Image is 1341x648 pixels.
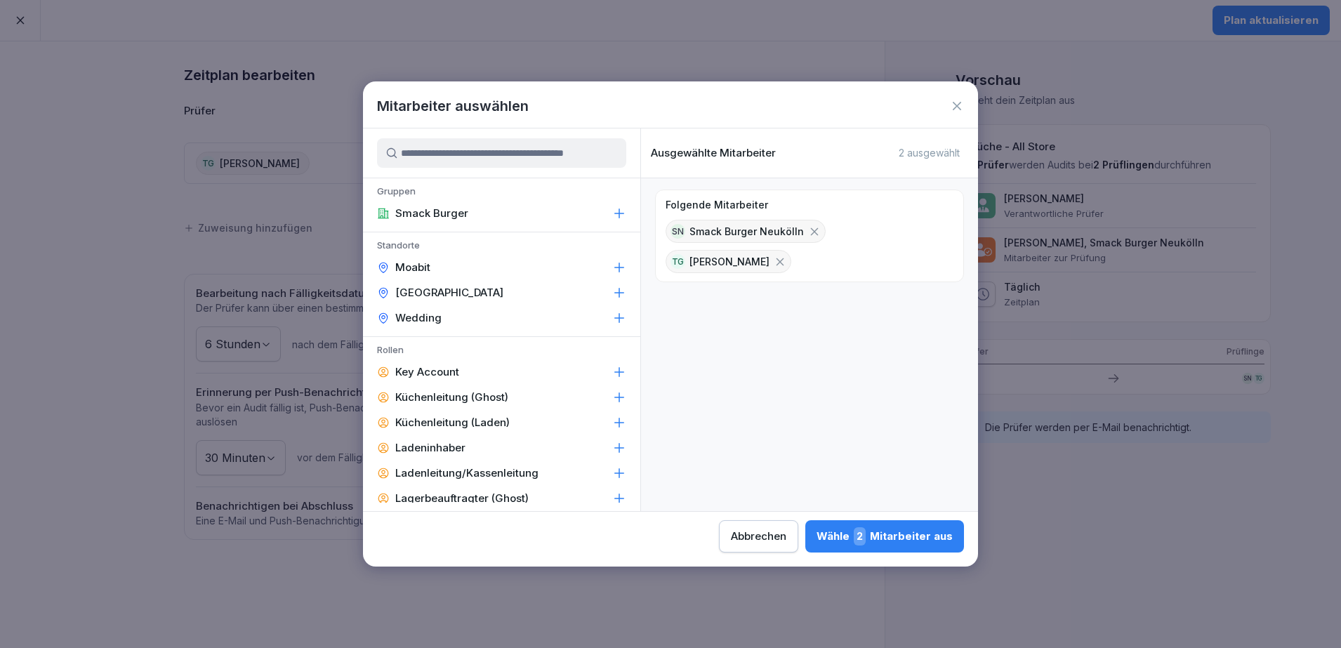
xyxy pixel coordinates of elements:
[651,147,776,159] p: Ausgewählte Mitarbeiter
[377,95,529,117] h1: Mitarbeiter auswählen
[899,147,960,159] p: 2 ausgewählt
[395,441,465,455] p: Ladeninhaber
[395,416,510,430] p: Küchenleitung (Laden)
[731,529,786,544] div: Abbrechen
[363,185,640,201] p: Gruppen
[395,206,468,220] p: Smack Burger
[395,365,459,379] p: Key Account
[817,527,953,545] div: Wähle Mitarbeiter aus
[363,239,640,255] p: Standorte
[670,254,685,269] div: TG
[395,491,529,505] p: Lagerbeauftragter (Ghost)
[670,224,685,239] div: SN
[395,466,539,480] p: Ladenleitung/Kassenleitung
[395,311,442,325] p: Wedding
[719,520,798,553] button: Abbrechen
[363,344,640,359] p: Rollen
[805,520,964,553] button: Wähle2Mitarbeiter aus
[689,254,769,269] p: [PERSON_NAME]
[666,199,768,211] p: Folgende Mitarbeiter
[395,260,430,275] p: Moabit
[854,527,866,545] span: 2
[395,390,508,404] p: Küchenleitung (Ghost)
[689,224,804,239] p: Smack Burger Neukölln
[395,286,503,300] p: [GEOGRAPHIC_DATA]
